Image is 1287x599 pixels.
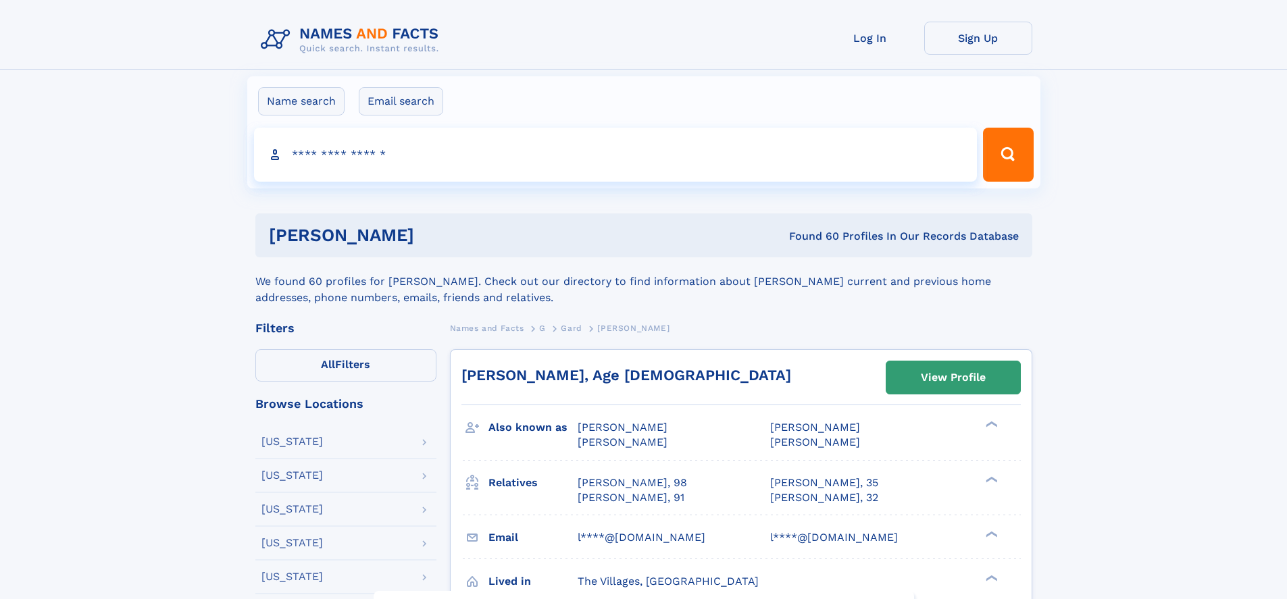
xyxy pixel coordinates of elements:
[258,87,345,115] label: Name search
[924,22,1032,55] a: Sign Up
[539,319,546,336] a: G
[770,421,860,434] span: [PERSON_NAME]
[982,573,999,582] div: ❯
[578,490,684,505] a: [PERSON_NAME], 91
[269,227,602,244] h1: [PERSON_NAME]
[578,436,667,448] span: [PERSON_NAME]
[255,257,1032,306] div: We found 60 profiles for [PERSON_NAME]. Check out our directory to find information about [PERSON...
[816,22,924,55] a: Log In
[983,128,1033,182] button: Search Button
[488,471,578,494] h3: Relatives
[255,398,436,410] div: Browse Locations
[359,87,443,115] label: Email search
[561,323,582,333] span: Gard
[488,570,578,593] h3: Lived in
[261,571,323,582] div: [US_STATE]
[578,421,667,434] span: [PERSON_NAME]
[321,358,335,371] span: All
[578,575,759,588] span: The Villages, [GEOGRAPHIC_DATA]
[450,319,524,336] a: Names and Facts
[255,22,450,58] img: Logo Names and Facts
[488,416,578,439] h3: Also known as
[921,362,986,393] div: View Profile
[561,319,582,336] a: Gard
[597,323,670,333] span: [PERSON_NAME]
[261,436,323,447] div: [US_STATE]
[255,322,436,334] div: Filters
[578,475,687,490] a: [PERSON_NAME], 98
[261,504,323,515] div: [US_STATE]
[886,361,1020,394] a: View Profile
[770,475,878,490] a: [PERSON_NAME], 35
[982,420,999,429] div: ❯
[601,229,1019,244] div: Found 60 Profiles In Our Records Database
[539,323,546,333] span: G
[461,367,791,384] a: [PERSON_NAME], Age [DEMOGRAPHIC_DATA]
[254,128,978,182] input: search input
[488,526,578,549] h3: Email
[261,470,323,481] div: [US_STATE]
[770,436,860,448] span: [PERSON_NAME]
[770,490,878,505] a: [PERSON_NAME], 32
[255,349,436,382] label: Filters
[261,538,323,548] div: [US_STATE]
[982,475,999,484] div: ❯
[982,529,999,538] div: ❯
